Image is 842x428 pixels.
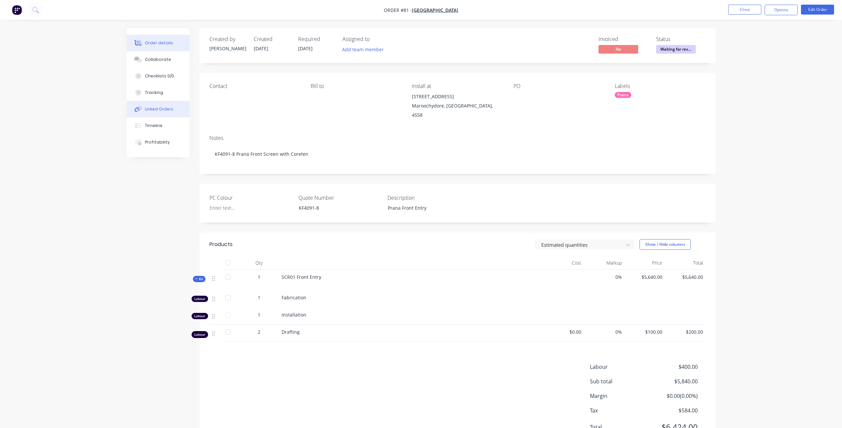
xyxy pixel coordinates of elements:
[640,239,691,250] button: Show / Hide columns
[127,134,190,150] button: Profitability
[544,256,584,270] div: Cost
[192,331,208,338] div: Labour
[209,135,706,141] div: Notes
[209,83,300,89] div: Contact
[648,407,697,414] span: $584.00
[298,45,313,52] span: [DATE]
[615,92,631,98] div: Prana
[598,45,638,53] span: No
[209,144,706,164] div: KF4091-8 Prana Front Screen with Coreten
[668,328,703,335] span: $200.00
[127,68,190,84] button: Checklists 0/0
[384,7,412,13] span: Order #81 -
[145,90,163,96] div: Tracking
[765,5,798,15] button: Options
[387,194,470,202] label: Description
[728,5,761,15] button: Close
[239,256,279,270] div: Qty
[656,45,696,53] span: Waiting for res...
[145,57,171,63] div: Collaborate
[412,7,458,13] a: [GEOGRAPHIC_DATA]
[258,311,260,318] span: 1
[590,363,649,371] span: Labour
[590,377,649,385] span: Sub total
[627,328,663,335] span: $100.00
[412,101,503,120] div: Maroochydore, [GEOGRAPHIC_DATA], 4558
[195,277,203,281] span: Kit
[546,328,582,335] span: $0.00
[209,240,233,248] div: Products
[625,256,665,270] div: Price
[668,274,703,280] span: $5,640.00
[801,5,834,15] button: Edit Order
[192,296,208,302] div: Labour
[258,294,260,301] span: 1
[648,377,697,385] span: $5,840.00
[127,84,190,101] button: Tracking
[412,92,503,120] div: [STREET_ADDRESS]Maroochydore, [GEOGRAPHIC_DATA], 4558
[648,363,697,371] span: $400.00
[282,294,306,301] span: Fabrication
[282,329,300,335] span: Drafting
[258,274,260,280] span: 1
[587,274,622,280] span: 0%
[192,313,208,319] div: Labour
[254,36,290,42] div: Created
[342,36,409,42] div: Assigned to
[298,36,334,42] div: Required
[293,203,376,213] div: KF4091-8
[412,92,503,101] div: [STREET_ADDRESS]
[382,203,465,213] div: Prana Front Entry
[127,51,190,68] button: Collaborate
[584,256,625,270] div: Markup
[656,36,706,42] div: Status
[209,45,246,52] div: [PERSON_NAME]
[590,392,649,400] span: Margin
[656,45,696,55] button: Waiting for res...
[193,276,205,282] button: Kit
[282,274,321,280] span: SCR01 Front Entry
[665,256,706,270] div: Total
[127,101,190,117] button: Linked Orders
[145,106,173,112] div: Linked Orders
[145,139,170,145] div: Profitability
[145,73,174,79] div: Checklists 0/0
[282,312,306,318] span: Installation
[209,194,292,202] label: PC Colour
[127,117,190,134] button: Timeline
[615,83,705,89] div: Labels
[12,5,22,15] img: Factory
[209,36,246,42] div: Created by
[298,194,381,202] label: Quote Number
[258,328,260,335] span: 2
[598,36,648,42] div: Invoiced
[648,392,697,400] span: $0.00 ( 0.00 %)
[127,35,190,51] button: Order details
[338,45,387,54] button: Add team member
[145,40,173,46] div: Order details
[412,83,503,89] div: Install at
[311,83,401,89] div: Bill to
[627,274,663,280] span: $5,640.00
[590,407,649,414] span: Tax
[254,45,268,52] span: [DATE]
[587,328,622,335] span: 0%
[342,45,387,54] button: Add team member
[145,123,162,129] div: Timeline
[513,83,604,89] div: PO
